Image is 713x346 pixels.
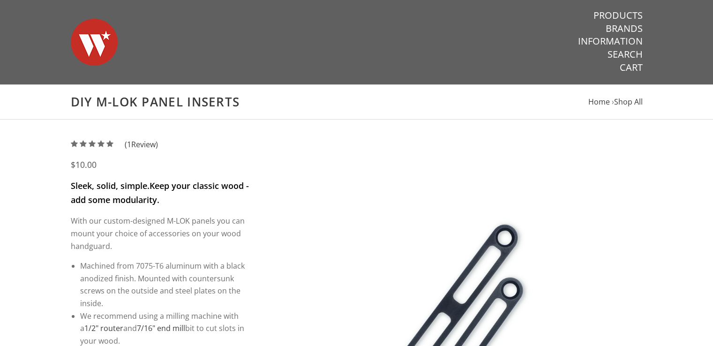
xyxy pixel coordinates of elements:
a: Products [593,9,643,22]
a: 1/2" router [84,323,123,333]
li: › [612,96,643,108]
a: 7/16" end mill [137,323,185,333]
a: Cart [620,61,643,74]
a: Search [608,48,643,60]
strong: Keep your classic wood - add some modularity. [71,180,249,205]
a: (1Review) [71,139,158,150]
span: $10.00 [71,159,97,170]
li: Machined from 7075-T6 aluminum with a black anodized finish. Mounted with countersunk screws on t... [80,260,250,310]
a: Shop All [614,97,643,107]
strong: Sleek, solid, simple. [71,180,150,191]
a: Brands [606,23,643,35]
span: 1 [127,139,131,150]
a: Home [588,97,610,107]
h1: DIY M-LOK Panel Inserts [71,94,643,110]
span: ( Review) [125,138,158,151]
span: With our custom-designed M-LOK panels you can mount your choice of accessories on your wood handg... [71,216,245,251]
img: Warsaw Wood Co. [71,9,118,75]
a: Information [578,35,643,47]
